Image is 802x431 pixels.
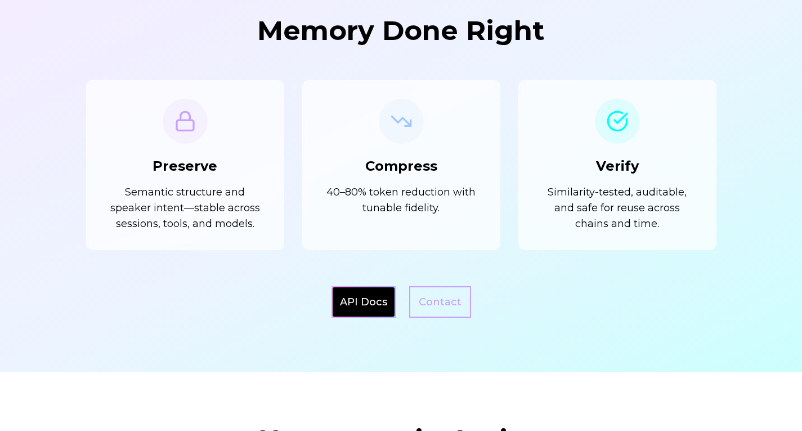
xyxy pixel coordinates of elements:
[409,286,471,318] a: Contact
[537,184,698,232] p: Similarity-tested, auditable, and safe for reuse across chains and time.
[153,157,217,175] h3: Preserve
[86,17,716,44] h2: Memory Done Right
[105,184,266,232] p: Semantic structure and speaker intent—stable across sessions, tools, and models.
[340,294,387,310] a: API Docs
[321,184,482,216] p: 40–80% token reduction with tunable fidelity.
[365,157,437,175] h3: Compress
[596,157,639,175] h3: Verify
